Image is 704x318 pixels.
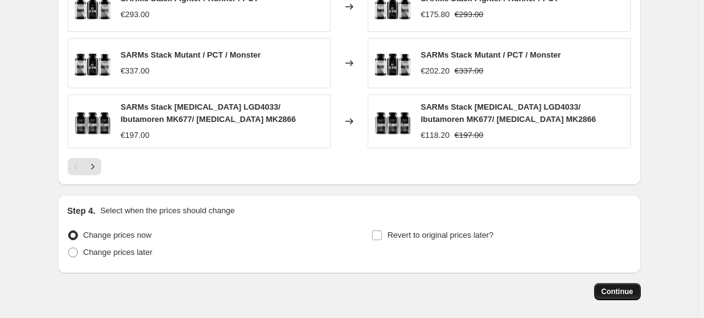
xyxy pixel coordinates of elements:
div: €175.80 [421,9,450,21]
h2: Step 4. [68,205,96,217]
span: SARMs Stack Mutant / PCT / Monster [121,50,261,59]
button: Next [84,158,101,175]
strike: €293.00 [455,9,484,21]
button: Continue [594,283,641,300]
div: €337.00 [121,65,150,77]
div: €202.20 [421,65,450,77]
nav: Pagination [68,158,101,175]
span: SARMs Stack [MEDICAL_DATA] LGD4033/ Ibutamoren MK677/ [MEDICAL_DATA] MK2866 [121,102,296,124]
strike: €197.00 [455,129,484,142]
p: Select when the prices should change [100,205,234,217]
span: Change prices now [83,230,152,240]
img: LigandrolLGD-4033Ibutamorenmk-677Ostarinemk-2866ultimatesarms_80x.jpg [374,103,411,140]
div: €197.00 [121,129,150,142]
span: Change prices later [83,248,153,257]
span: Revert to original prices later? [387,230,493,240]
span: Continue [601,287,633,297]
span: SARMs Stack [MEDICAL_DATA] LGD4033/ Ibutamoren MK677/ [MEDICAL_DATA] MK2866 [421,102,597,124]
img: LigandrolLGD-4033Ibutamorenmk-677Ostarinemk-2866ultimatesarms_80x.jpg [74,103,111,140]
div: €293.00 [121,9,150,21]
strike: €337.00 [455,65,484,77]
div: €118.20 [421,129,450,142]
span: SARMs Stack Mutant / PCT / Monster [421,50,561,59]
img: mutant_pct_monster_80x.jpg [374,45,411,81]
img: mutant_pct_monster_80x.jpg [74,45,111,81]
